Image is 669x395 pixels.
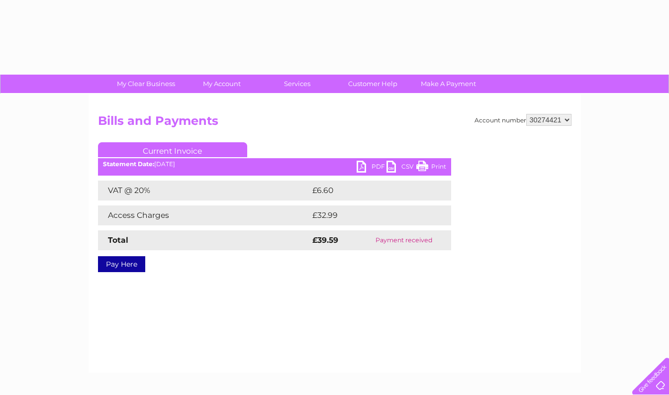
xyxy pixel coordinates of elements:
td: Payment received [357,230,451,250]
a: PDF [357,161,386,175]
td: VAT @ 20% [98,181,310,200]
a: Customer Help [332,75,414,93]
strong: £39.59 [312,235,338,245]
a: Current Invoice [98,142,247,157]
td: £6.60 [310,181,428,200]
a: My Clear Business [105,75,187,93]
a: Services [256,75,338,93]
td: £32.99 [310,205,431,225]
a: My Account [181,75,263,93]
strong: Total [108,235,128,245]
h2: Bills and Payments [98,114,572,133]
div: Account number [475,114,572,126]
b: Statement Date: [103,160,154,168]
a: Make A Payment [407,75,489,93]
div: [DATE] [98,161,451,168]
a: CSV [386,161,416,175]
td: Access Charges [98,205,310,225]
a: Print [416,161,446,175]
a: Pay Here [98,256,145,272]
